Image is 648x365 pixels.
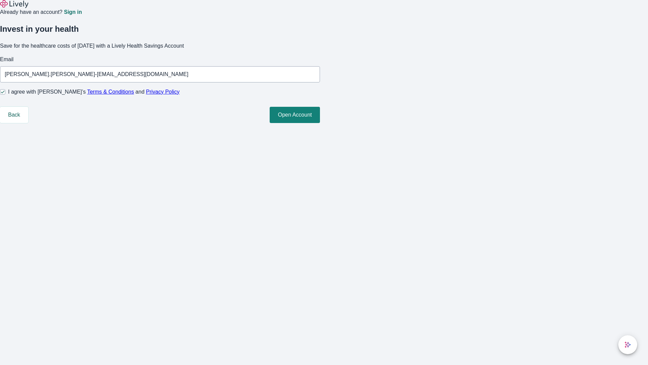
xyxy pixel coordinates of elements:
a: Terms & Conditions [87,89,134,95]
svg: Lively AI Assistant [624,341,631,348]
a: Sign in [64,9,82,15]
button: Open Account [270,107,320,123]
a: Privacy Policy [146,89,180,95]
span: I agree with [PERSON_NAME]’s and [8,88,180,96]
button: chat [618,335,637,354]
